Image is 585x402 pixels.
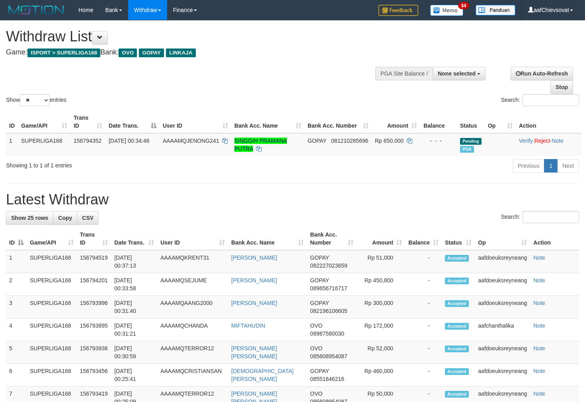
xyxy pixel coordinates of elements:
[231,322,265,329] a: MIFTAHUDIN
[77,250,111,273] td: 156794519
[357,341,406,364] td: Rp 52,000
[157,250,228,273] td: AAAAMQKRENT31
[157,364,228,386] td: AAAAMQCRISTIANSAN
[533,300,545,306] a: Note
[557,159,579,173] a: Next
[511,67,573,80] a: Run Auto-Refresh
[70,111,105,133] th: Trans ID: activate to sort column ascending
[27,250,77,273] td: SUPERLIGA168
[475,227,530,250] th: Op: activate to sort column ascending
[27,364,77,386] td: SUPERLIGA168
[430,5,464,16] img: Button%20Memo.svg
[405,227,442,250] th: Balance: activate to sort column ascending
[534,138,550,144] a: Reject
[111,318,157,341] td: [DATE] 00:31:21
[475,341,530,364] td: aafdoeuksreyneang
[533,322,545,329] a: Note
[6,29,382,45] h1: Withdraw List
[420,111,457,133] th: Balance
[475,273,530,296] td: aafdoeuksreyneang
[27,341,77,364] td: SUPERLIGA168
[27,49,100,57] span: ISPORT > SUPERLIGA168
[157,273,228,296] td: AAAAMQSEJUME
[310,285,347,291] span: Copy 089656716717 to clipboard
[6,211,53,225] a: Show 25 rows
[357,273,406,296] td: Rp 450,800
[6,4,66,16] img: MOTION_logo.png
[357,227,406,250] th: Amount: activate to sort column ascending
[119,49,137,57] span: OVO
[77,341,111,364] td: 156793936
[533,345,545,352] a: Note
[445,323,469,330] span: Accepted
[6,273,27,296] td: 2
[234,138,287,152] a: SINGGIH PRAMANA PUTRA
[27,318,77,341] td: SUPERLIGA168
[523,94,579,106] input: Search:
[475,296,530,318] td: aafdoeuksreyneang
[111,341,157,364] td: [DATE] 00:30:59
[310,345,322,352] span: OVO
[445,391,469,398] span: Accepted
[375,67,433,80] div: PGA Site Balance /
[6,133,18,156] td: 1
[111,227,157,250] th: Date Trans.: activate to sort column ascending
[438,70,476,77] span: None selected
[310,330,344,337] span: Copy 08987580030 to clipboard
[458,2,469,9] span: 34
[310,390,322,397] span: OVO
[111,273,157,296] td: [DATE] 00:33:58
[18,111,70,133] th: Game/API: activate to sort column ascending
[331,138,368,144] span: Copy 081210285696 to clipboard
[6,364,27,386] td: 6
[310,277,329,284] span: GOPAY
[307,227,356,250] th: Bank Acc. Number: activate to sort column ascending
[442,227,475,250] th: Status: activate to sort column ascending
[485,111,516,133] th: Op: activate to sort column ascending
[533,277,545,284] a: Note
[544,159,558,173] a: 1
[405,250,442,273] td: -
[160,111,231,133] th: User ID: activate to sort column ascending
[445,346,469,352] span: Accepted
[375,138,404,144] span: Rp 650.000
[357,296,406,318] td: Rp 300,000
[405,273,442,296] td: -
[231,345,277,359] a: [PERSON_NAME] [PERSON_NAME]
[372,111,420,133] th: Amount: activate to sort column ascending
[357,364,406,386] td: Rp 460,000
[18,133,70,156] td: SUPERLIGA168
[475,318,530,341] td: aafchanthalika
[310,254,329,261] span: GOPAY
[53,211,77,225] a: Copy
[357,318,406,341] td: Rp 172,000
[310,376,344,382] span: Copy 08551846216 to clipboard
[27,273,77,296] td: SUPERLIGA168
[77,364,111,386] td: 156793456
[163,138,219,144] span: AAAAMQJENONG241
[457,111,485,133] th: Status
[460,146,474,153] span: Marked by aafphoenmanit
[6,49,382,56] h4: Game: Bank:
[6,318,27,341] td: 4
[77,318,111,341] td: 156793895
[6,296,27,318] td: 3
[516,133,581,156] td: · ·
[533,390,545,397] a: Note
[310,262,347,269] span: Copy 082227023659 to clipboard
[11,215,48,221] span: Show 25 rows
[157,318,228,341] td: AAAAMQCHANDA
[378,5,418,16] img: Feedback.jpg
[530,227,579,250] th: Action
[475,364,530,386] td: aafdoeuksreyneang
[231,254,277,261] a: [PERSON_NAME]
[111,250,157,273] td: [DATE] 00:37:13
[111,296,157,318] td: [DATE] 00:31:40
[357,250,406,273] td: Rp 51,000
[405,364,442,386] td: -
[460,138,482,145] span: Pending
[77,296,111,318] td: 156793996
[501,94,579,106] label: Search:
[231,300,277,306] a: [PERSON_NAME]
[27,227,77,250] th: Game/API: activate to sort column ascending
